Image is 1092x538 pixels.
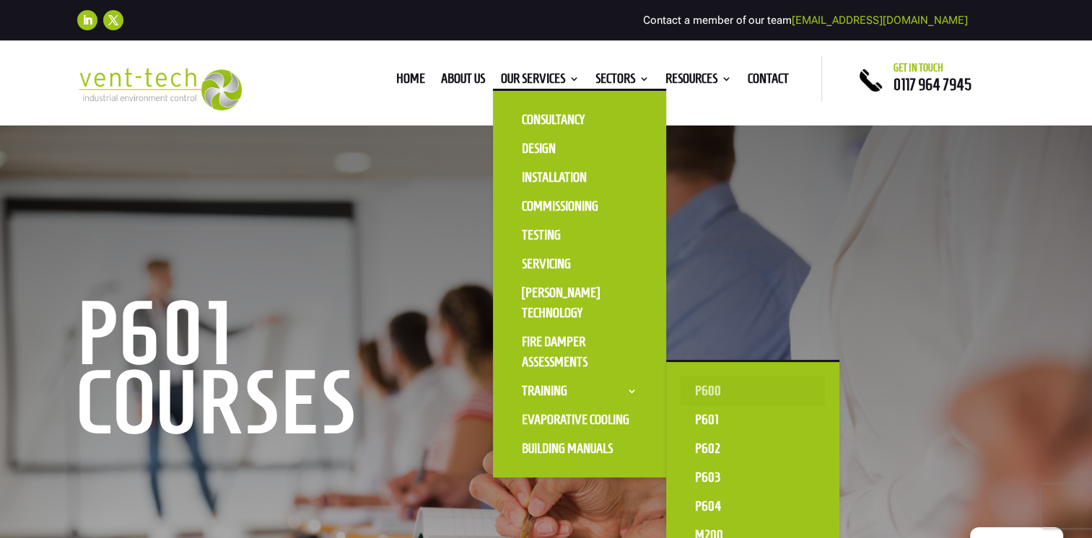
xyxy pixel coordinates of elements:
a: Fire Damper Assessments [507,327,652,376]
a: Evaporative Cooling [507,405,652,434]
a: P601 [681,405,825,434]
a: Installation [507,163,652,192]
a: P603 [681,463,825,492]
a: Testing [507,221,652,250]
a: 0117 964 7945 [894,76,971,93]
a: Resources [665,74,732,89]
a: Our Services [501,74,580,89]
a: [PERSON_NAME] Technology [507,278,652,327]
a: Contact [748,74,789,89]
a: Follow on LinkedIn [77,10,97,30]
a: Servicing [507,250,652,278]
span: Contact a member of our team [643,14,968,27]
a: Building Manuals [507,434,652,463]
a: Training [507,376,652,405]
a: Consultancy [507,105,652,134]
a: Home [396,74,425,89]
a: About us [441,74,485,89]
a: P600 [681,376,825,405]
a: [EMAIL_ADDRESS][DOMAIN_NAME] [792,14,968,27]
a: P604 [681,492,825,521]
h1: P601 Courses [77,299,517,444]
a: Sectors [595,74,650,89]
img: 2023-09-27T08_35_16.549ZVENT-TECH---Clear-background [77,68,243,110]
a: Follow on X [103,10,123,30]
a: P602 [681,434,825,463]
a: Design [507,134,652,163]
a: Commissioning [507,192,652,221]
span: Get in touch [894,62,943,74]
